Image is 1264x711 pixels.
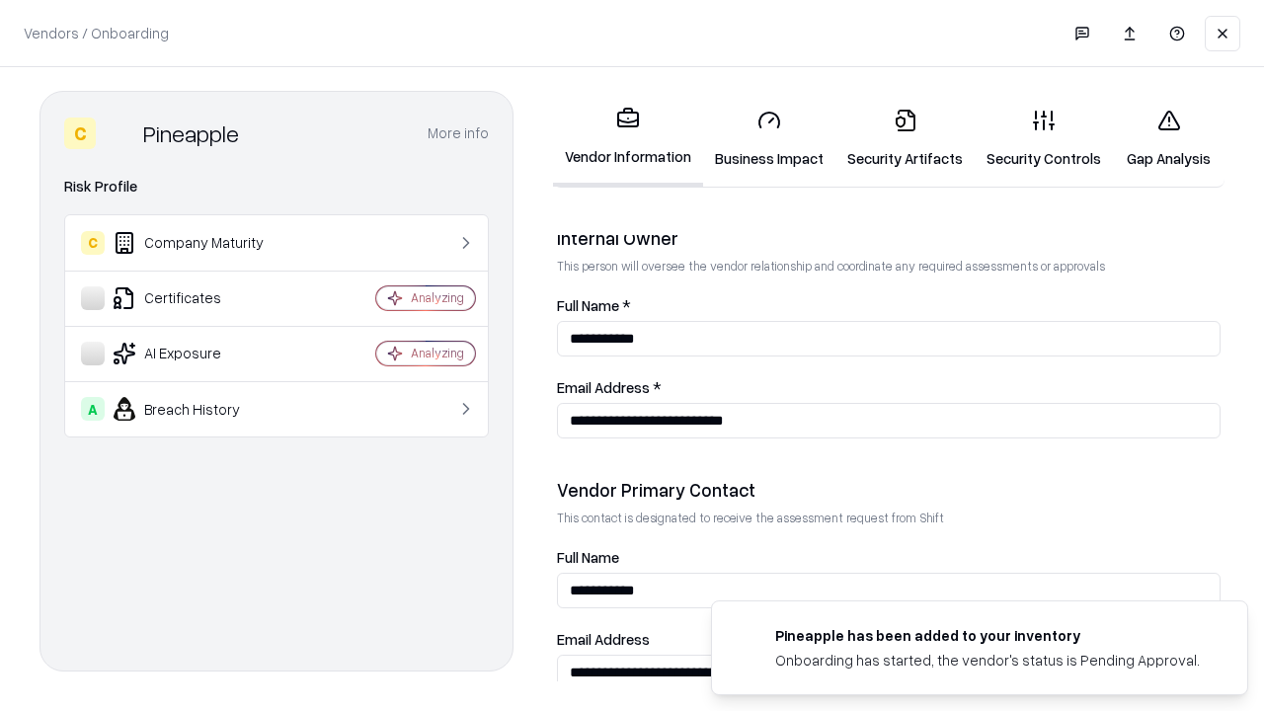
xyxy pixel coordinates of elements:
div: C [81,231,105,255]
div: Company Maturity [81,231,317,255]
a: Security Controls [975,93,1113,185]
div: Breach History [81,397,317,421]
p: This contact is designated to receive the assessment request from Shift [557,510,1221,526]
div: Onboarding has started, the vendor's status is Pending Approval. [775,650,1200,671]
div: Pineapple has been added to your inventory [775,625,1200,646]
a: Gap Analysis [1113,93,1224,185]
button: More info [428,116,489,151]
div: Pineapple [143,118,239,149]
a: Vendor Information [553,91,703,187]
div: C [64,118,96,149]
p: This person will oversee the vendor relationship and coordinate any required assessments or appro... [557,258,1221,275]
div: A [81,397,105,421]
label: Email Address * [557,380,1221,395]
div: Vendor Primary Contact [557,478,1221,502]
div: Analyzing [411,345,464,361]
a: Security Artifacts [835,93,975,185]
div: Analyzing [411,289,464,306]
label: Full Name * [557,298,1221,313]
label: Full Name [557,550,1221,565]
div: Certificates [81,286,317,310]
p: Vendors / Onboarding [24,23,169,43]
div: AI Exposure [81,342,317,365]
img: Pineapple [104,118,135,149]
div: Internal Owner [557,226,1221,250]
a: Business Impact [703,93,835,185]
div: Risk Profile [64,175,489,198]
img: pineappleenergy.com [736,625,759,649]
label: Email Address [557,632,1221,647]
